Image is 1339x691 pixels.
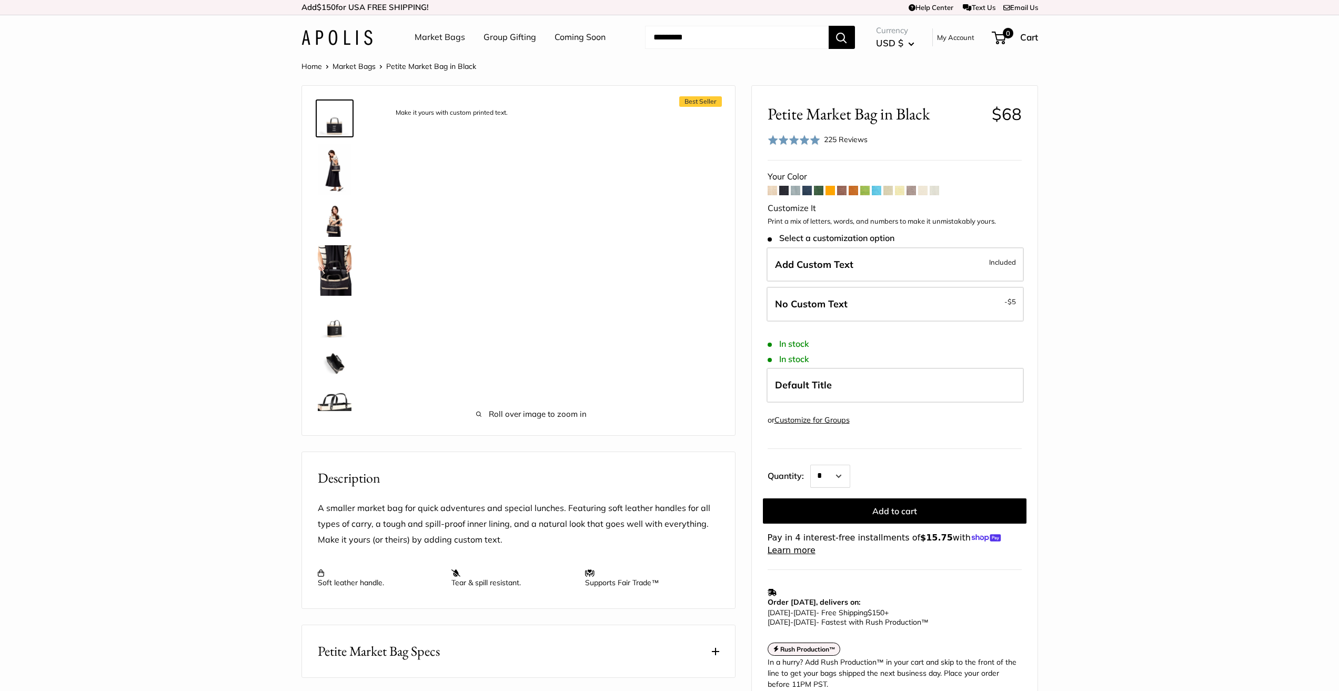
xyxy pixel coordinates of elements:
span: 0 [1002,28,1013,38]
img: Petite Market Bag in Black [318,203,351,237]
label: Default Title [767,368,1024,403]
div: Make it yours with custom printed text. [390,106,513,120]
span: Roll over image to zoom in [386,407,677,422]
button: USD $ [876,35,914,52]
span: [DATE] [793,608,816,617]
img: description_Spacious inner area with room for everything. [318,346,351,380]
nav: Breadcrumb [301,59,476,73]
span: Petite Market Bag Specs [318,641,440,662]
span: [DATE] [768,608,790,617]
span: Currency [876,23,914,38]
div: or [768,413,850,427]
span: Best Seller [679,96,722,107]
p: Tear & spill resistant. [451,568,575,587]
span: [DATE] [768,617,790,627]
a: Petite Market Bag in Black [316,201,354,239]
span: - Fastest with Rush Production™ [768,617,929,627]
img: Petite Market Bag in Black [318,304,351,338]
a: Petite Market Bag in Black [316,243,354,298]
button: Add to cart [763,498,1026,524]
img: description_Super soft leather handles. [318,388,351,422]
a: description_Spacious inner area with room for everything. [316,344,354,382]
span: USD $ [876,37,903,48]
span: 225 Reviews [824,135,868,144]
a: Help Center [909,3,953,12]
a: Market Bags [415,29,465,45]
button: Petite Market Bag Specs [302,625,735,677]
a: Petite Market Bag in Black [316,142,354,196]
span: $5 [1008,297,1016,306]
label: Leave Blank [767,287,1024,322]
label: Quantity: [768,462,810,488]
a: Petite Market Bag in Black [316,302,354,340]
span: Cart [1020,32,1038,43]
img: Petite Market Bag in Black [318,245,351,296]
span: No Custom Text [775,298,848,310]
span: [DATE] [793,617,816,627]
span: $150 [868,608,884,617]
a: Market Bags [333,62,376,71]
h2: Description [318,468,719,488]
span: Default Title [775,379,832,391]
a: Customize for Groups [774,415,850,425]
span: Included [989,256,1016,268]
span: $150 [317,2,336,12]
strong: Rush Production™ [780,645,835,653]
span: - [1004,295,1016,308]
a: Home [301,62,322,71]
span: Petite Market Bag in Black [386,62,476,71]
button: Search [829,26,855,49]
span: $68 [992,104,1022,124]
a: Group Gifting [484,29,536,45]
strong: Order [DATE], delivers on: [768,597,860,607]
span: Add Custom Text [775,258,853,271]
img: description_Make it yours with custom printed text. [318,102,351,135]
a: Text Us [963,3,995,12]
label: Add Custom Text [767,247,1024,282]
p: A smaller market bag for quick adventures and special lunches. Featuring soft leather handles for... [318,500,719,548]
a: description_Make it yours with custom printed text. [316,99,354,137]
span: - [790,617,793,627]
span: In stock [768,339,809,349]
span: Select a customization option [768,233,894,243]
a: description_Super soft leather handles. [316,386,354,424]
p: Print a mix of letters, words, and numbers to make it unmistakably yours. [768,216,1022,227]
a: My Account [937,31,974,44]
p: - Free Shipping + [768,608,1016,627]
img: Apolis [301,30,372,45]
p: Supports Fair Trade™ [585,568,708,587]
span: In stock [768,354,809,364]
span: Petite Market Bag in Black [768,104,984,124]
div: Your Color [768,169,1022,185]
a: Coming Soon [555,29,606,45]
div: Customize It [768,201,1022,216]
a: 0 Cart [993,29,1038,46]
span: - [790,608,793,617]
img: Petite Market Bag in Black [318,144,351,194]
a: Email Us [1003,3,1038,12]
p: Soft leather handle. [318,568,441,587]
input: Search... [645,26,829,49]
